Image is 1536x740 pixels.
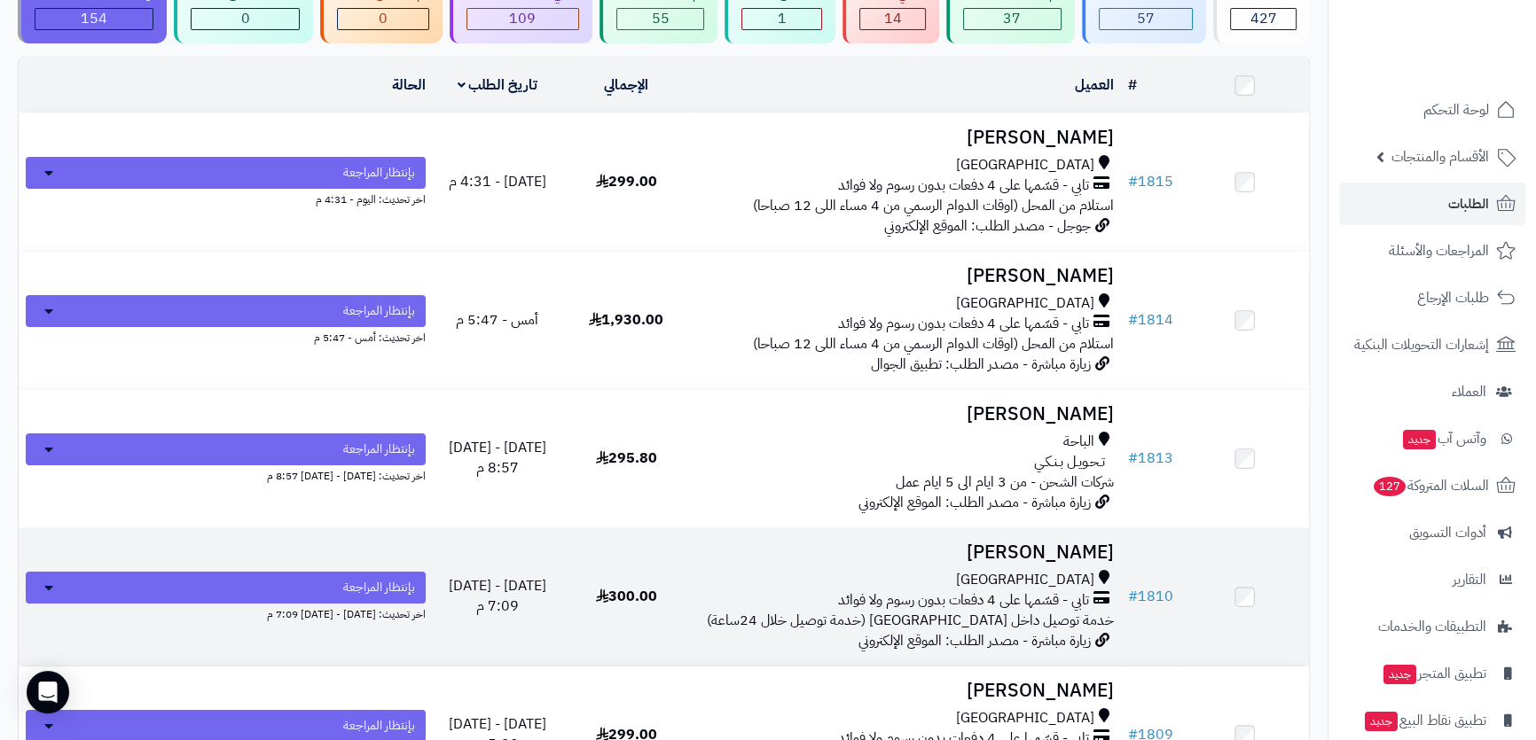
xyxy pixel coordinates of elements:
div: اخر تحديث: اليوم - 4:31 م [26,189,426,207]
a: تاريخ الطلب [458,74,538,96]
span: 109 [509,8,536,29]
span: 127 [1372,476,1407,497]
span: زيارة مباشرة - مصدر الطلب: تطبيق الجوال [871,354,1091,375]
span: [GEOGRAPHIC_DATA] [956,293,1094,314]
a: الطلبات [1339,183,1525,225]
span: التقارير [1453,567,1486,592]
span: الأقسام والمنتجات [1391,144,1489,169]
span: 1,930.00 [589,309,663,331]
span: [GEOGRAPHIC_DATA] [956,708,1094,728]
span: تطبيق نقاط البيع [1363,708,1486,733]
a: المراجعات والأسئلة [1339,230,1525,272]
span: 0 [379,8,388,29]
a: إشعارات التحويلات البنكية [1339,323,1525,366]
span: [DATE] - [DATE] 7:09 م [449,575,546,617]
div: 1 [742,9,821,29]
div: 0 [338,9,428,29]
span: أدوات التسويق [1409,520,1486,545]
div: اخر تحديث: [DATE] - [DATE] 7:09 م [26,604,426,622]
span: زيارة مباشرة - مصدر الطلب: الموقع الإلكتروني [858,492,1091,513]
span: تابي - قسّمها على 4 دفعات بدون رسوم ولا فوائد [838,590,1089,611]
span: الباحة [1063,432,1094,452]
a: لوحة التحكم [1339,89,1525,131]
span: السلات المتروكة [1372,473,1489,498]
h3: [PERSON_NAME] [698,128,1114,148]
h3: [PERSON_NAME] [698,266,1114,286]
span: طلبات الإرجاع [1417,285,1489,310]
a: تطبيق المتجرجديد [1339,652,1525,695]
span: # [1128,309,1138,331]
a: وآتس آبجديد [1339,417,1525,460]
a: العميل [1075,74,1114,96]
span: بإنتظار المراجعة [343,440,415,458]
a: #1814 [1128,309,1173,331]
h3: [PERSON_NAME] [698,681,1114,701]
span: [DATE] - 4:31 م [449,171,546,192]
a: العملاء [1339,370,1525,413]
span: إشعارات التحويلات البنكية [1354,332,1489,357]
span: # [1128,171,1138,192]
div: 57 [1100,9,1193,29]
span: التطبيقات والخدمات [1378,614,1486,639]
span: 295.80 [596,448,657,469]
a: # [1128,74,1137,96]
span: زيارة مباشرة - مصدر الطلب: الموقع الإلكتروني [858,630,1091,651]
span: جوجل - مصدر الطلب: الموقع الإلكتروني [884,215,1091,237]
span: استلام من المحل (اوقات الدوام الرسمي من 4 مساء اللى 12 صباحا) [753,195,1114,216]
div: 109 [467,9,578,29]
div: اخر تحديث: [DATE] - [DATE] 8:57 م [26,465,426,484]
span: [GEOGRAPHIC_DATA] [956,570,1094,590]
a: التقارير [1339,558,1525,601]
h3: [PERSON_NAME] [698,404,1114,425]
span: جديد [1403,430,1436,449]
span: الطلبات [1448,191,1489,216]
a: التطبيقات والخدمات [1339,605,1525,648]
div: 37 [964,9,1061,29]
a: طلبات الإرجاع [1339,277,1525,319]
span: بإنتظار المراجعة [343,164,415,182]
span: استلام من المحل (اوقات الدوام الرسمي من 4 مساء اللى 12 صباحا) [753,333,1114,354]
span: 37 [1003,8,1021,29]
div: اخر تحديث: أمس - 5:47 م [26,327,426,346]
span: 154 [81,8,107,29]
h3: [PERSON_NAME] [698,542,1114,563]
span: العملاء [1452,379,1486,404]
div: 55 [617,9,704,29]
span: شركات الشحن - من 3 ايام الى 5 ايام عمل [896,471,1114,493]
div: Open Intercom Messenger [27,671,69,713]
a: #1815 [1128,171,1173,192]
span: بإنتظار المراجعة [343,717,415,735]
span: تطبيق المتجر [1382,661,1486,686]
a: الإجمالي [604,74,648,96]
img: logo-2.png [1415,19,1519,57]
a: أدوات التسويق [1339,511,1525,554]
span: [GEOGRAPHIC_DATA] [956,155,1094,175]
span: أمس - 5:47 م [456,309,538,331]
span: # [1128,586,1138,607]
span: 57 [1137,8,1155,29]
span: [DATE] - [DATE] 8:57 م [449,437,546,479]
span: تـحـويـل بـنـكـي [1034,452,1105,472]
span: 55 [652,8,670,29]
span: 1 [778,8,787,29]
div: 14 [860,9,925,29]
span: لوحة التحكم [1423,97,1489,122]
div: 154 [35,9,153,29]
span: تابي - قسّمها على 4 دفعات بدون رسوم ولا فوائد [838,314,1089,334]
a: #1810 [1128,586,1173,607]
div: 0 [192,9,300,29]
span: جديد [1383,665,1416,684]
span: 0 [241,8,250,29]
span: 300.00 [596,586,657,607]
span: تابي - قسّمها على 4 دفعات بدون رسوم ولا فوائد [838,175,1089,196]
span: 427 [1250,8,1277,29]
span: جديد [1365,712,1398,731]
a: السلات المتروكة127 [1339,464,1525,507]
span: المراجعات والأسئلة [1389,238,1489,263]
span: 14 [884,8,902,29]
span: # [1128,448,1138,469]
span: 299.00 [596,171,657,192]
a: الحالة [392,74,426,96]
a: #1813 [1128,448,1173,469]
span: وآتس آب [1401,426,1486,451]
